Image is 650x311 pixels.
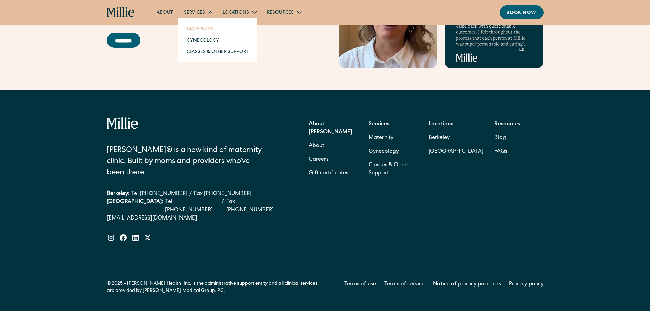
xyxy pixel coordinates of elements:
strong: Services [369,122,389,127]
a: home [107,7,135,18]
a: Book now [500,5,544,19]
strong: Resources [494,122,520,127]
a: Maternity [181,23,254,34]
div: Services [178,6,217,18]
a: Classes & Other Support [181,46,254,57]
a: [GEOGRAPHIC_DATA] [429,145,483,158]
a: FAQs [494,145,507,158]
a: Notice of privacy practices [433,280,501,288]
div: Berkeley: [107,190,129,198]
strong: About [PERSON_NAME] [309,122,352,135]
a: Fax [PHONE_NUMBER] [194,190,251,198]
div: Locations [217,6,261,18]
a: Gynecology [181,34,254,46]
div: Resources [261,6,306,18]
nav: Services [178,18,257,62]
div: / [222,198,224,214]
a: Berkeley [429,131,483,145]
strong: Locations [429,122,453,127]
div: Resources [267,9,294,16]
a: Fax [PHONE_NUMBER] [226,198,283,214]
a: Privacy policy [509,280,544,288]
div: [PERSON_NAME]® is a new kind of maternity clinic. Built by moms and providers who’ve been there. [107,145,268,179]
a: Terms of use [344,280,376,288]
a: Gift certificates [309,167,348,180]
a: Blog [494,131,506,145]
a: Classes & Other Support [369,158,418,180]
div: [GEOGRAPHIC_DATA]: [107,198,163,214]
a: About [151,6,178,18]
div: / [189,190,192,198]
div: Book now [506,10,537,17]
a: Maternity [369,131,393,145]
a: Tel [PHONE_NUMBER] [131,190,187,198]
div: Locations [223,9,249,16]
div: © 2025 - [PERSON_NAME] Health, Inc. is the administrative support entity and all clinical service... [107,280,325,295]
a: Careers [309,153,329,167]
a: Tel [PHONE_NUMBER] [165,198,220,214]
a: Terms of service [384,280,425,288]
div: Services [184,9,205,16]
a: About [309,139,324,153]
a: Gynecology [369,145,399,158]
a: [EMAIL_ADDRESS][DOMAIN_NAME] [107,214,283,223]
